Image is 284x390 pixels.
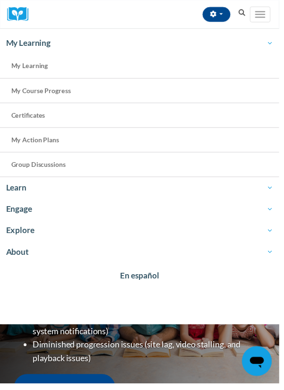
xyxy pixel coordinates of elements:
[7,7,35,22] img: Logo brand
[6,207,278,218] span: Engage
[246,352,276,382] iframe: Button to launch messaging window
[11,163,67,171] span: Group Discussions
[6,251,278,262] span: About
[7,7,35,22] a: Cox Campus
[11,88,72,96] span: My Course Progress
[206,7,234,22] button: Account Settings
[11,113,46,121] span: Certificates
[6,38,278,50] span: My Learning
[33,344,270,371] li: Diminished progression issues (site lag, video stalling, and playback issues)
[6,185,278,197] span: Learn
[11,63,49,71] span: My Learning
[122,275,162,285] span: En español
[6,229,278,240] span: Explore
[239,8,253,19] button: Search
[11,138,60,146] span: My Action Plans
